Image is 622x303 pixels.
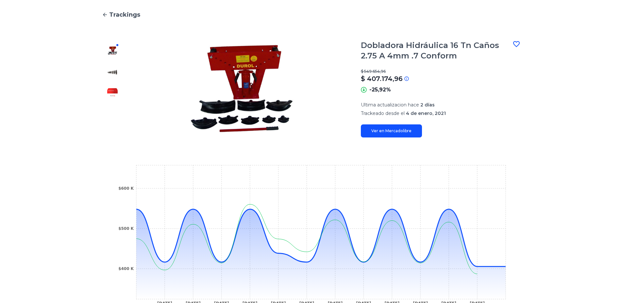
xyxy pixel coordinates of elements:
img: Dobladora Hidráulica 16 Tn Caños 2.75 A 4mm .7 Conform [107,66,118,77]
tspan: $400 K [118,266,134,271]
span: 4 de enero, 2021 [406,110,446,116]
h1: Dobladora Hidráulica 16 Tn Caños 2.75 A 4mm .7 Conform [361,40,513,61]
tspan: $600 K [118,186,134,191]
span: Trackeado desde el [361,110,405,116]
a: Ver en Mercadolibre [361,124,422,137]
span: Ultima actualizacion hace [361,102,419,108]
img: Dobladora Hidráulica 16 Tn Caños 2.75 A 4mm .7 Conform [107,87,118,98]
p: -25,92% [369,86,391,94]
span: 2 días [420,102,435,108]
img: Dobladora Hidráulica 16 Tn Caños 2.75 A 4mm .7 Conform [136,40,348,137]
img: Dobladora Hidráulica 16 Tn Caños 2.75 A 4mm .7 Conform [107,45,118,56]
a: Trackings [102,10,520,19]
tspan: $500 K [118,226,134,231]
p: $ 549.654,96 [361,69,520,74]
p: $ 407.174,96 [361,74,403,83]
span: Trackings [109,10,140,19]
